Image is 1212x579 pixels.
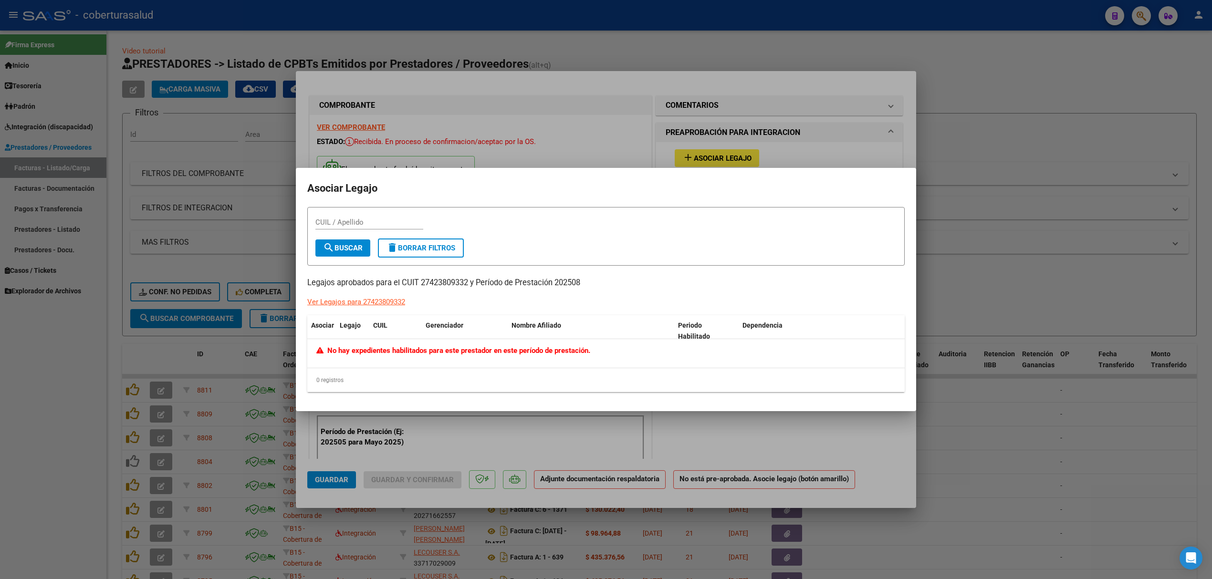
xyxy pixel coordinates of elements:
datatable-header-cell: Periodo Habilitado [674,315,739,347]
span: Buscar [323,244,363,252]
button: Borrar Filtros [378,238,464,258]
mat-icon: delete [387,242,398,253]
button: Buscar [315,239,370,257]
span: No hay expedientes habilitados para este prestador en este período de prestación. [316,346,590,355]
span: Nombre Afiliado [512,321,561,329]
span: Gerenciador [426,321,463,329]
mat-icon: search [323,242,334,253]
span: Legajo [340,321,361,329]
datatable-header-cell: Asociar [307,315,336,347]
span: CUIL [373,321,387,329]
datatable-header-cell: Dependencia [739,315,905,347]
datatable-header-cell: Nombre Afiliado [508,315,674,347]
div: 0 registros [307,368,905,392]
datatable-header-cell: Legajo [336,315,369,347]
span: Borrar Filtros [387,244,455,252]
p: Legajos aprobados para el CUIT 27423809332 y Período de Prestación 202508 [307,277,905,289]
datatable-header-cell: CUIL [369,315,422,347]
h2: Asociar Legajo [307,179,905,197]
span: Dependencia [742,321,783,329]
div: Ver Legajos para 27423809332 [307,297,405,308]
datatable-header-cell: Gerenciador [422,315,508,347]
div: Open Intercom Messenger [1180,547,1202,569]
span: Periodo Habilitado [678,321,710,340]
span: Asociar [311,321,334,329]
